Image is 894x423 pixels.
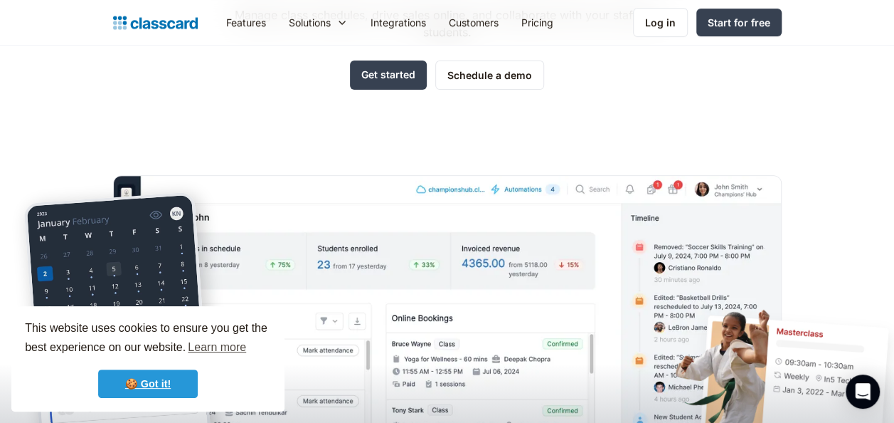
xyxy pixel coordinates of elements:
[846,375,880,409] div: Open Intercom Messenger
[696,9,782,36] a: Start for free
[435,61,544,90] a: Schedule a demo
[633,8,688,37] a: Log in
[289,15,331,30] div: Solutions
[437,6,510,38] a: Customers
[350,61,427,90] a: Get started
[113,13,198,33] a: home
[186,337,248,358] a: learn more about cookies
[708,15,770,30] div: Start for free
[359,6,437,38] a: Integrations
[11,306,284,412] div: cookieconsent
[215,6,277,38] a: Features
[645,15,676,30] div: Log in
[510,6,565,38] a: Pricing
[25,320,271,358] span: This website uses cookies to ensure you get the best experience on our website.
[277,6,359,38] div: Solutions
[98,370,198,398] a: dismiss cookie message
